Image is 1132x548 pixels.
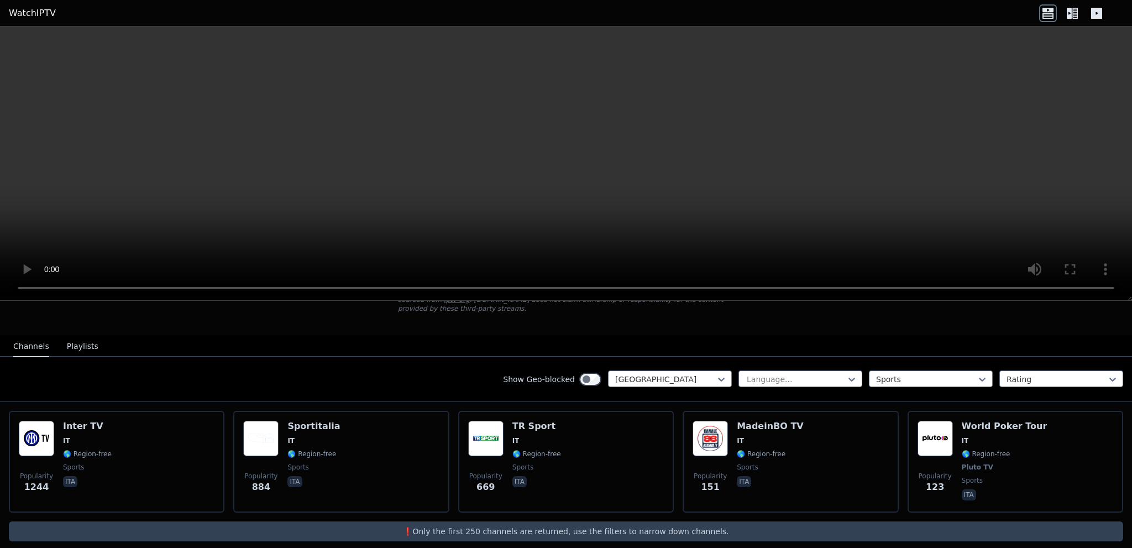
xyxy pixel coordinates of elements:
[13,526,1119,537] p: ❗️Only the first 250 channels are returned, use the filters to narrow down channels.
[962,476,983,485] span: sports
[512,450,561,458] span: 🌎 Region-free
[24,481,49,494] span: 1244
[243,421,279,456] img: Sportitalia
[13,336,49,357] button: Channels
[737,421,804,432] h6: MadeinBO TV
[737,450,785,458] span: 🌎 Region-free
[512,436,520,445] span: IT
[63,463,84,472] span: sports
[962,489,976,500] p: ita
[19,421,54,456] img: Inter TV
[962,463,993,472] span: Pluto TV
[287,463,308,472] span: sports
[512,421,561,432] h6: TR Sport
[287,436,295,445] span: IT
[919,472,952,481] span: Popularity
[468,421,504,456] img: TR Sport
[737,436,744,445] span: IT
[287,421,340,432] h6: Sportitalia
[962,436,969,445] span: IT
[512,463,533,472] span: sports
[9,7,56,20] a: WatchIPTV
[503,374,575,385] label: Show Geo-blocked
[244,472,277,481] span: Popularity
[252,481,270,494] span: 884
[63,436,70,445] span: IT
[476,481,495,494] span: 669
[469,472,502,481] span: Popularity
[918,421,953,456] img: World Poker Tour
[962,421,1047,432] h6: World Poker Tour
[926,481,944,494] span: 123
[287,476,302,487] p: ita
[20,472,53,481] span: Popularity
[693,421,728,456] img: MadeinBO TV
[737,463,758,472] span: sports
[737,476,751,487] p: ita
[512,476,527,487] p: ita
[701,481,719,494] span: 151
[63,476,77,487] p: ita
[287,450,336,458] span: 🌎 Region-free
[444,296,470,304] a: iptv-org
[67,336,98,357] button: Playlists
[694,472,727,481] span: Popularity
[63,421,112,432] h6: Inter TV
[962,450,1010,458] span: 🌎 Region-free
[63,450,112,458] span: 🌎 Region-free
